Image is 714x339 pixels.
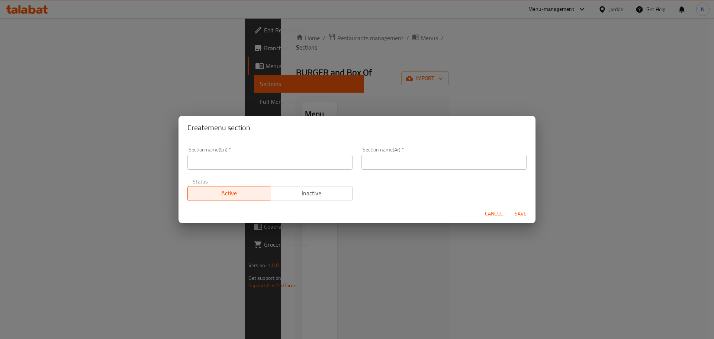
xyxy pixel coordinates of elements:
button: Cancel [482,207,506,221]
span: Active [191,188,267,199]
button: Save [509,207,533,221]
input: Please enter section name(en) [187,155,353,170]
span: Save [512,209,530,218]
h2: Create menu section [187,122,527,134]
button: Active [187,186,270,201]
span: Inactive [273,188,350,199]
input: Please enter section name(ar) [361,155,527,170]
button: Inactive [270,186,353,201]
span: Cancel [485,209,503,218]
